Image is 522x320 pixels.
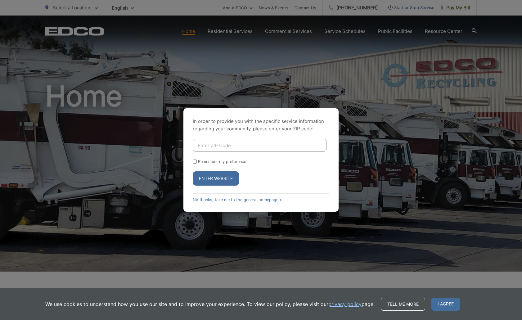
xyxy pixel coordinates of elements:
p: We use cookies to understand how you use our site and to improve your experience. To view our pol... [45,300,375,308]
input: Enter ZIP Code [193,139,327,152]
label: Remember my preference [198,159,246,164]
a: privacy policy [328,300,362,308]
button: Enter Website [193,171,239,186]
a: No thanks, take me to the general homepage > [193,197,282,202]
p: In order to provide you with the specific service information regarding your community, please en... [193,118,329,133]
a: Tell me more [381,298,425,311]
span: I agree [431,298,460,311]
